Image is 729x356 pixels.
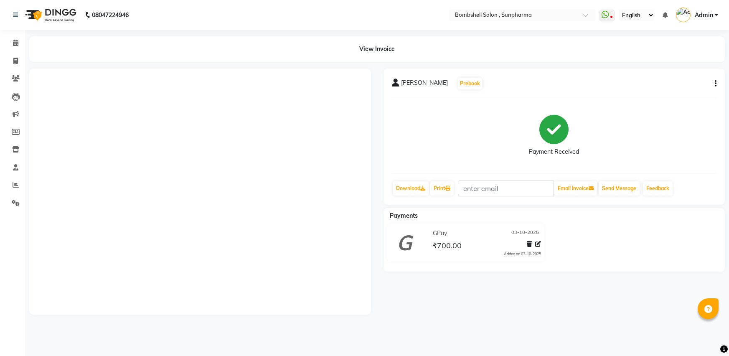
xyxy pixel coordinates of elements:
[643,181,673,196] a: Feedback
[401,79,448,90] span: [PERSON_NAME]
[430,181,454,196] a: Print
[511,229,539,238] span: 03-10-2025
[695,11,713,20] span: Admin
[458,181,554,196] input: enter email
[529,147,579,156] div: Payment Received
[432,241,462,252] span: ₹700.00
[390,212,418,219] span: Payments
[433,229,447,238] span: GPay
[694,323,721,348] iframe: chat widget
[504,251,541,257] div: Added on 03-10-2025
[92,3,129,27] b: 08047224946
[554,181,597,196] button: Email Invoice
[599,181,640,196] button: Send Message
[393,181,429,196] a: Download
[29,36,725,62] div: View Invoice
[676,8,691,22] img: Admin
[21,3,79,27] img: logo
[458,78,482,89] button: Prebook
